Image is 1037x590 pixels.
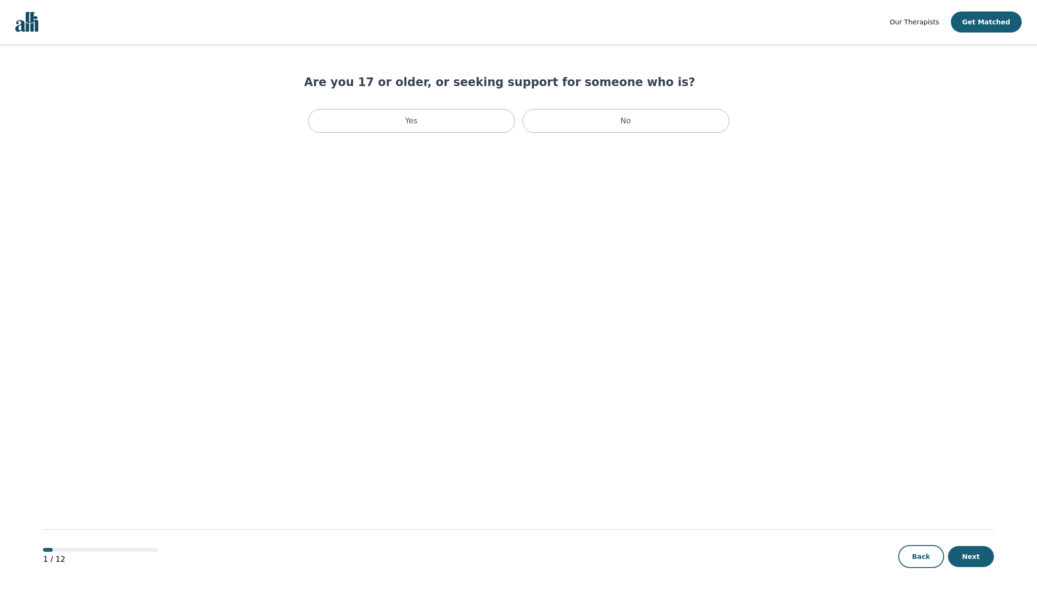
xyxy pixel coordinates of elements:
button: Next [948,546,994,567]
a: Our Therapists [890,16,939,28]
p: No [621,115,631,127]
img: alli logo [15,12,38,32]
button: Back [898,545,944,568]
p: 1 / 12 [43,554,158,565]
button: Get Matched [951,11,1022,33]
p: Yes [405,115,418,127]
h1: Are you 17 or older, or seeking support for someone who is? [304,75,733,90]
span: Our Therapists [890,18,939,26]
